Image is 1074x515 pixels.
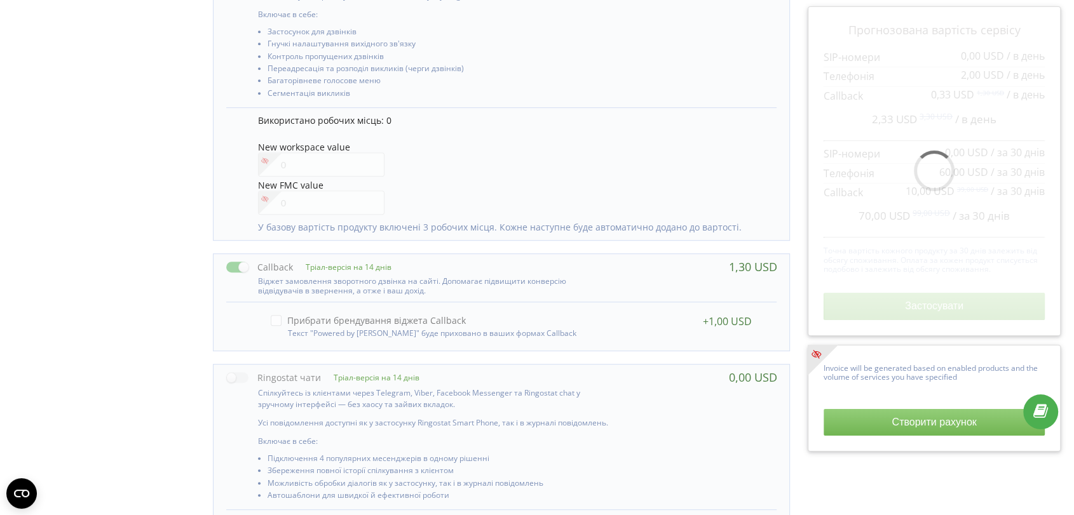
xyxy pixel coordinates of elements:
label: Callback [226,260,293,274]
label: Прибрати брендування віджета Callback [271,315,466,326]
div: +1,00 USD [702,315,751,328]
li: Збереження повної історії спілкування з клієнтом [268,466,611,478]
li: Автошаблони для швидкої й ефективної роботи [268,491,611,503]
p: У базову вартість продукту включені 3 робочих місця. Кожне наступне буде автоматично додано до ва... [258,221,764,234]
li: Переадресація та розподіл викликів (черги дзвінків) [268,64,611,76]
p: Invoice will be generated based on enabled products and the volume of services you have specified [824,361,1044,382]
li: Багаторівневе голосове меню [268,76,611,88]
button: Open CMP widget [6,478,37,509]
li: Сегментація викликів [268,89,611,101]
li: Контроль пропущених дзвінків [268,52,611,64]
p: Включає в себе: [258,436,611,446]
p: Спілкуйтесь із клієнтами через Telegram, Viber, Facebook Messenger та Ringostat chat у зручному і... [258,387,611,409]
label: Ringostat чати [226,371,321,384]
li: Гнучкі налаштування вихідного зв'язку [268,39,611,51]
div: Текст "Powered by [PERSON_NAME]" буде приховано в ваших формах Callback [271,326,607,338]
button: Створити рахунок [824,409,1044,436]
div: 0,00 USD [728,371,777,384]
span: New workspace value [258,141,350,153]
span: Використано робочих місць: 0 [258,114,391,126]
span: New FMC value [258,179,323,191]
li: Застосунок для дзвінків [268,27,611,39]
p: Включає в себе: [258,9,611,20]
div: Віджет замовлення зворотного дзвінка на сайті. Допомагає підвищити конверсію відвідувачів в зверн... [226,274,611,295]
li: Підключення 4 популярних месенджерів в одному рішенні [268,454,611,466]
li: Можливість обробки діалогів як у застосунку, так і в журналі повідомлень [268,479,611,491]
p: Тріал-версія на 14 днів [321,372,419,383]
p: Тріал-версія на 14 днів [293,262,391,272]
p: Усі повідомлення доступні як у застосунку Ringostat Smart Phone, так і в журналі повідомлень. [258,417,611,428]
div: 1,30 USD [728,260,777,273]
